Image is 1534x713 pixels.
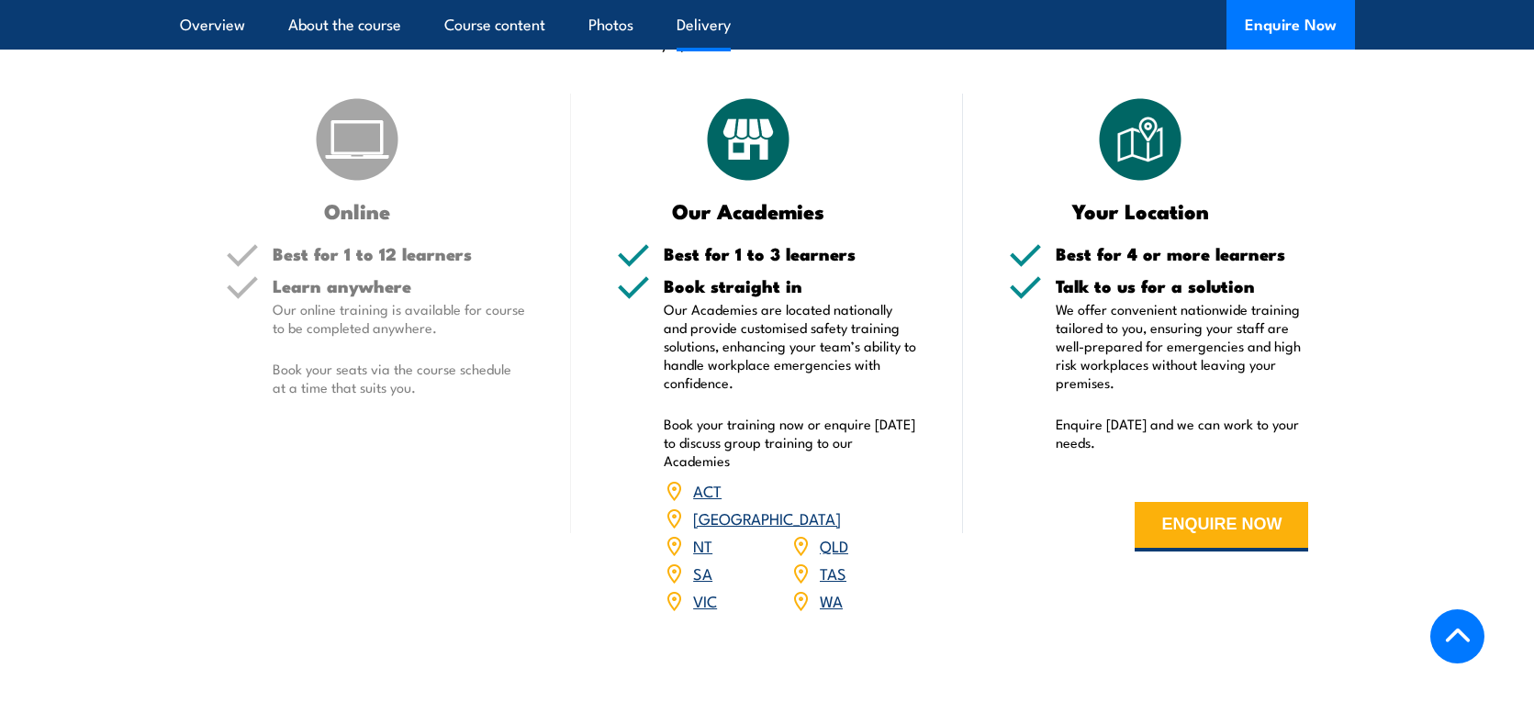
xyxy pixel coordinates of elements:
[664,300,917,392] p: Our Academies are located nationally and provide customised safety training solutions, enhancing ...
[820,562,846,584] a: TAS
[693,479,722,501] a: ACT
[1056,300,1309,392] p: We offer convenient nationwide training tailored to you, ensuring your staff are well-prepared fo...
[1056,415,1309,451] p: Enquire [DATE] and we can work to your needs.
[664,415,917,470] p: Book your training now or enquire [DATE] to discuss group training to our Academies
[693,589,717,611] a: VIC
[693,534,712,556] a: NT
[1056,245,1309,262] h5: Best for 4 or more learners
[226,200,489,221] h3: Online
[617,200,880,221] h3: Our Academies
[664,245,917,262] h5: Best for 1 to 3 learners
[693,562,712,584] a: SA
[820,589,843,611] a: WA
[1135,502,1308,551] button: ENQUIRE NOW
[1009,200,1272,221] h3: Your Location
[693,507,841,529] a: [GEOGRAPHIC_DATA]
[273,360,526,396] p: Book your seats via the course schedule at a time that suits you.
[1056,277,1309,295] h5: Talk to us for a solution
[273,300,526,337] p: Our online training is available for course to be completed anywhere.
[273,277,526,295] h5: Learn anywhere
[820,534,848,556] a: QLD
[664,277,917,295] h5: Book straight in
[273,245,526,262] h5: Best for 1 to 12 learners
